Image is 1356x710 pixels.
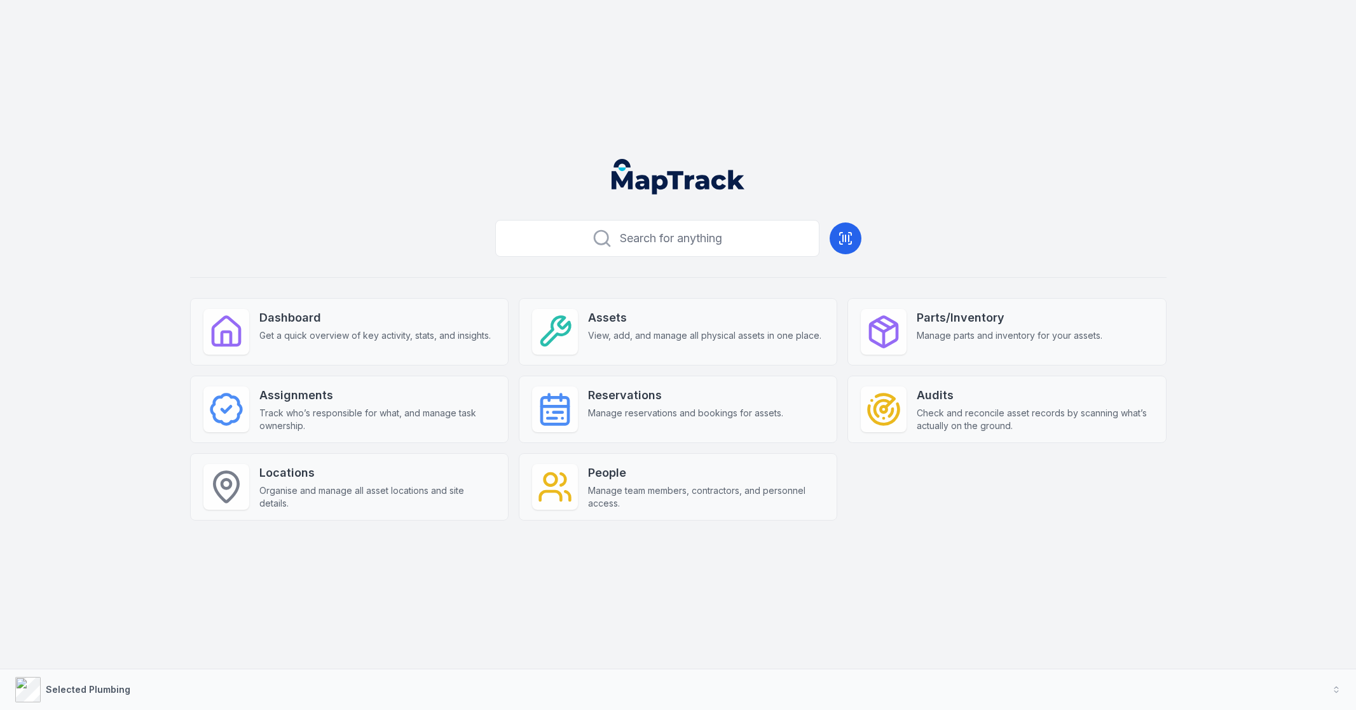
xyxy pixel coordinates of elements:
span: View, add, and manage all physical assets in one place. [588,329,821,342]
button: Search for anything [495,220,819,257]
span: Manage parts and inventory for your assets. [917,329,1102,342]
strong: Assignments [259,386,495,404]
span: Track who’s responsible for what, and manage task ownership. [259,407,495,432]
a: AuditsCheck and reconcile asset records by scanning what’s actually on the ground. [847,376,1166,443]
span: Search for anything [620,229,722,247]
strong: Parts/Inventory [917,309,1102,327]
span: Get a quick overview of key activity, stats, and insights. [259,329,491,342]
a: DashboardGet a quick overview of key activity, stats, and insights. [190,298,509,365]
span: Check and reconcile asset records by scanning what’s actually on the ground. [917,407,1153,432]
a: PeopleManage team members, contractors, and personnel access. [519,453,837,521]
a: AssignmentsTrack who’s responsible for what, and manage task ownership. [190,376,509,443]
strong: Reservations [588,386,783,404]
strong: Locations [259,464,495,482]
a: AssetsView, add, and manage all physical assets in one place. [519,298,837,365]
span: Organise and manage all asset locations and site details. [259,484,495,510]
strong: People [588,464,824,482]
strong: Assets [588,309,821,327]
strong: Selected Plumbing [46,684,130,695]
a: LocationsOrganise and manage all asset locations and site details. [190,453,509,521]
strong: Dashboard [259,309,491,327]
strong: Audits [917,386,1153,404]
span: Manage team members, contractors, and personnel access. [588,484,824,510]
a: ReservationsManage reservations and bookings for assets. [519,376,837,443]
nav: Global [591,159,765,195]
span: Manage reservations and bookings for assets. [588,407,783,420]
a: Parts/InventoryManage parts and inventory for your assets. [847,298,1166,365]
